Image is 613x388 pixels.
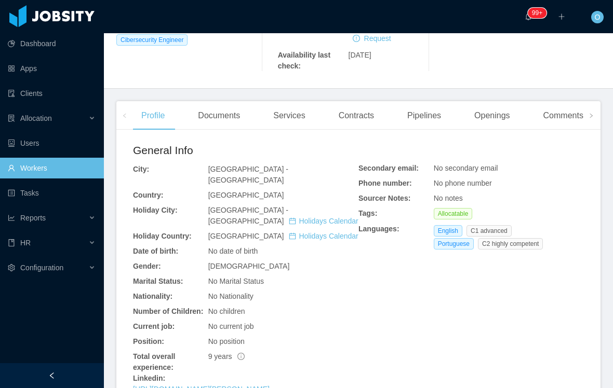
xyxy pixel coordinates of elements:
div: Profile [133,101,173,130]
b: Date of birth: [133,247,178,255]
span: [DATE] [349,51,371,59]
span: [GEOGRAPHIC_DATA] [208,232,358,240]
i: icon: line-chart [8,214,15,221]
b: Availability last check: [278,51,330,70]
i: icon: calendar [289,217,296,225]
b: Position: [133,337,164,345]
span: No date of birth [208,247,258,255]
a: icon: auditClients [8,83,96,104]
i: icon: plus [558,13,565,20]
b: Country: [133,191,163,199]
button: icon: exclamation-circleRequest [349,32,395,45]
b: Sourcer Notes: [358,194,410,202]
i: icon: setting [8,264,15,271]
span: [GEOGRAPHIC_DATA] - [GEOGRAPHIC_DATA] [208,165,288,184]
span: No current job [208,322,254,330]
span: English [434,225,462,237]
span: Allocation [20,114,52,122]
b: Holiday City: [133,206,178,214]
span: No children [208,307,245,315]
i: icon: left [122,113,127,118]
span: Configuration [20,264,63,272]
span: Portuguese [434,238,474,250]
i: icon: bell [525,13,532,20]
span: No Nationality [208,292,254,300]
div: Services [265,101,313,130]
b: Total overall experience: [133,352,175,371]
a: icon: pie-chartDashboard [8,33,96,54]
b: Linkedin: [133,374,165,382]
span: HR [20,239,31,247]
i: icon: book [8,239,15,246]
i: icon: calendar [289,232,296,240]
span: [DEMOGRAPHIC_DATA] [208,262,290,270]
sup: 1637 [528,8,547,18]
span: No position [208,337,245,345]
span: Reports [20,214,46,222]
span: Allocatable [434,208,473,219]
span: No secondary email [434,164,498,172]
div: Contracts [330,101,382,130]
div: Openings [466,101,518,130]
b: Marital Status: [133,277,183,285]
b: Number of Children: [133,307,203,315]
a: icon: robotUsers [8,133,96,154]
b: Current job: [133,322,175,330]
b: Secondary email: [358,164,419,172]
div: Comments [535,101,592,130]
b: Phone number: [358,179,412,187]
div: Pipelines [399,101,449,130]
span: No Marital Status [208,277,264,285]
span: No notes [434,194,463,202]
b: City: [133,165,149,173]
span: info-circle [237,353,245,360]
span: [GEOGRAPHIC_DATA] [208,191,284,199]
span: 9 years [208,352,245,361]
b: Gender: [133,262,161,270]
b: Tags: [358,209,377,217]
span: No phone number [434,179,492,187]
a: icon: calendarHolidays Calendar [289,232,358,240]
b: Nationality: [133,292,172,300]
i: icon: right [589,113,594,118]
i: icon: solution [8,115,15,122]
span: C1 advanced [467,225,512,237]
span: Cibersecurity Engineer [116,34,188,46]
h2: General Info [133,142,358,159]
b: Holiday Country: [133,232,192,240]
span: O [595,11,601,23]
b: Languages: [358,225,399,233]
a: icon: calendarHolidays Calendar [289,217,358,225]
span: C2 highly competent [478,238,543,250]
div: Documents [190,101,248,130]
a: icon: userWorkers [8,158,96,178]
a: icon: profileTasks [8,183,96,203]
span: [GEOGRAPHIC_DATA] - [GEOGRAPHIC_DATA] [208,206,358,225]
a: icon: appstoreApps [8,58,96,79]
